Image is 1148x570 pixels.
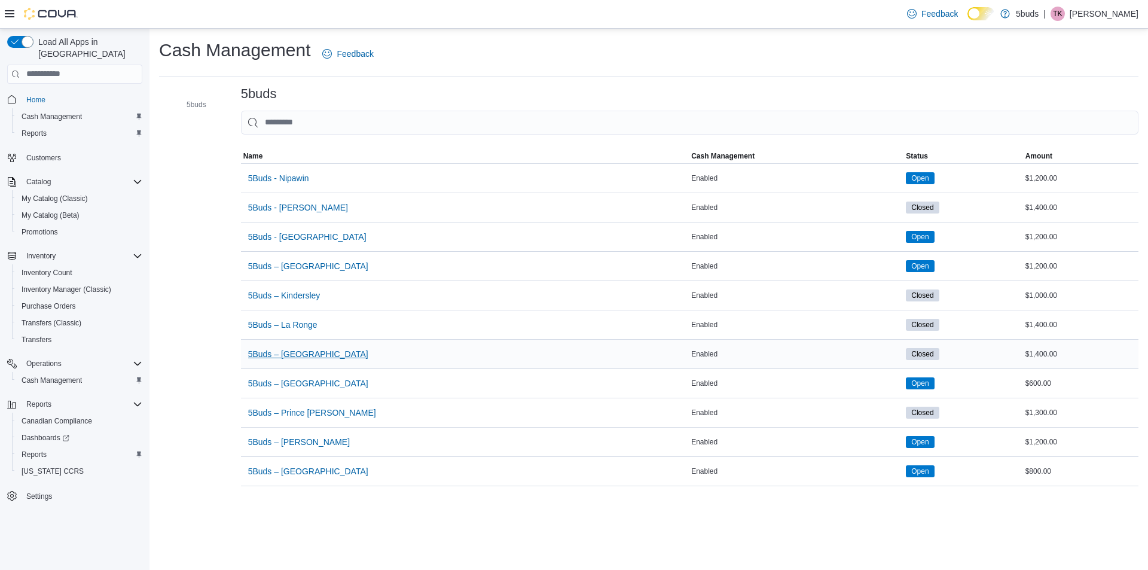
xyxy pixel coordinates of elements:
span: Cash Management [22,376,82,385]
span: 5Buds – [PERSON_NAME] [248,436,350,448]
div: Enabled [689,464,903,478]
span: Washington CCRS [17,464,142,478]
div: Enabled [689,200,903,215]
span: Closed [911,290,933,301]
span: Transfers (Classic) [17,316,142,330]
span: Closed [906,319,939,331]
span: Closed [906,202,939,214]
span: Feedback [921,8,958,20]
button: Status [903,149,1022,163]
button: Customers [2,149,147,166]
button: 5Buds – Prince [PERSON_NAME] [243,401,381,425]
a: Feedback [902,2,963,26]
a: Cash Management [17,109,87,124]
nav: Complex example [7,86,142,536]
span: My Catalog (Beta) [22,211,80,220]
span: Home [26,95,45,105]
button: Catalog [22,175,56,189]
span: Open [906,231,934,243]
div: Enabled [689,171,903,185]
div: Enabled [689,435,903,449]
button: Reports [22,397,56,412]
span: 5buds [187,100,206,109]
button: Reports [2,396,147,413]
h1: Cash Management [159,38,310,62]
button: 5Buds - Nipawin [243,166,314,190]
button: Inventory [2,248,147,264]
span: Purchase Orders [22,301,76,311]
span: Open [911,378,929,389]
button: Settings [2,487,147,504]
span: Closed [906,348,939,360]
span: My Catalog (Beta) [17,208,142,222]
button: Promotions [12,224,147,240]
span: Home [22,92,142,107]
span: 5Buds – Prince [PERSON_NAME] [248,407,376,419]
span: Reports [22,450,47,459]
div: $1,200.00 [1023,171,1138,185]
span: Transfers [22,335,51,345]
button: Reports [12,446,147,463]
button: Amount [1023,149,1138,163]
button: 5Buds – Kindersley [243,284,325,307]
span: Inventory Count [22,268,72,278]
span: Catalog [22,175,142,189]
span: My Catalog (Classic) [17,191,142,206]
a: Inventory Count [17,266,77,280]
span: Canadian Compliance [17,414,142,428]
div: $1,200.00 [1023,230,1138,244]
button: Inventory [22,249,60,263]
span: Closed [911,319,933,330]
span: Customers [22,150,142,165]
span: Feedback [337,48,373,60]
span: Name [243,151,263,161]
span: Purchase Orders [17,299,142,313]
span: Reports [26,400,51,409]
p: [PERSON_NAME] [1070,7,1138,21]
span: Amount [1025,151,1052,161]
button: 5Buds – [GEOGRAPHIC_DATA] [243,254,373,278]
span: Reports [17,447,142,462]
button: [US_STATE] CCRS [12,463,147,480]
span: 5Buds – [GEOGRAPHIC_DATA] [248,260,368,272]
button: Transfers (Classic) [12,315,147,331]
span: Closed [911,349,933,359]
button: Purchase Orders [12,298,147,315]
span: Closed [906,407,939,419]
a: Transfers (Classic) [17,316,86,330]
button: 5Buds - [PERSON_NAME] [243,196,353,220]
a: Dashboards [17,431,74,445]
input: This is a search bar. As you type, the results lower in the page will automatically filter. [241,111,1138,135]
span: Inventory Count [17,266,142,280]
span: Settings [22,488,142,503]
span: Inventory [26,251,56,261]
a: [US_STATE] CCRS [17,464,88,478]
span: 5Buds – La Ronge [248,319,317,331]
span: Cash Management [17,109,142,124]
a: Reports [17,126,51,141]
div: Enabled [689,376,903,391]
button: 5Buds - [GEOGRAPHIC_DATA] [243,225,371,249]
button: 5buds [170,97,211,112]
button: Name [241,149,689,163]
div: Enabled [689,230,903,244]
span: Closed [911,202,933,213]
button: 5Buds – La Ronge [243,313,322,337]
a: Dashboards [12,429,147,446]
button: My Catalog (Beta) [12,207,147,224]
span: Reports [22,129,47,138]
span: Transfers [17,333,142,347]
span: Cash Management [22,112,82,121]
button: 5Buds – [GEOGRAPHIC_DATA] [243,342,373,366]
span: Dashboards [17,431,142,445]
button: Reports [12,125,147,142]
a: Settings [22,489,57,504]
div: $1,300.00 [1023,406,1138,420]
button: Transfers [12,331,147,348]
div: $1,400.00 [1023,318,1138,332]
button: Cash Management [12,372,147,389]
span: Open [911,231,929,242]
span: Open [911,173,929,184]
button: Operations [2,355,147,372]
button: Cash Management [689,149,903,163]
